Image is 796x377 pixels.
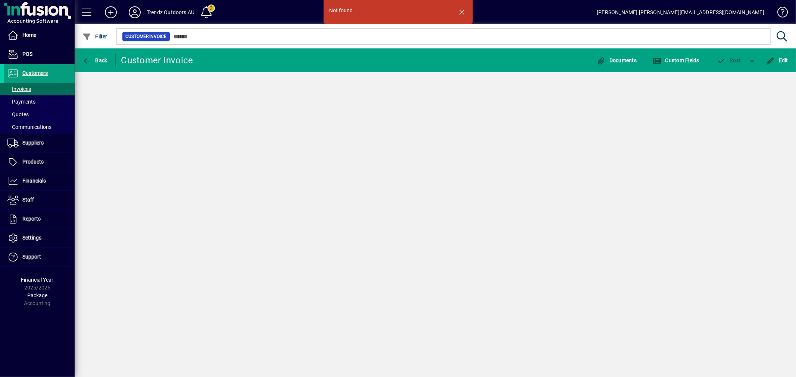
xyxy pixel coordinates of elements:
a: Communications [4,121,75,133]
span: POS [22,51,32,57]
a: Settings [4,229,75,247]
span: Reports [22,216,41,222]
button: Add [99,6,123,19]
button: Filter [81,30,109,43]
button: Back [81,54,109,67]
a: Invoices [4,83,75,95]
button: Post [713,54,745,67]
a: Support [4,248,75,266]
span: Home [22,32,36,38]
button: Custom Fields [650,54,701,67]
app-page-header-button: Back [75,54,116,67]
span: Filter [82,34,107,39]
span: ost [717,57,741,63]
a: Quotes [4,108,75,121]
a: Staff [4,191,75,209]
a: Suppliers [4,134,75,152]
div: Customer Invoice [121,54,193,66]
div: Trendz Outdoors AU [147,6,194,18]
button: Profile [123,6,147,19]
a: Financials [4,172,75,190]
span: Communications [7,124,51,130]
span: Staff [22,197,34,203]
a: Payments [4,95,75,108]
a: Home [4,26,75,45]
span: Financials [22,178,46,184]
div: [PERSON_NAME] [PERSON_NAME][EMAIL_ADDRESS][DOMAIN_NAME] [597,6,764,18]
span: Payments [7,99,35,105]
span: Quotes [7,111,29,117]
span: Customers [22,70,48,76]
span: Edit [766,57,789,63]
span: Financial Year [21,277,54,283]
a: Reports [4,210,75,228]
span: Documents [597,57,637,63]
span: Support [22,254,41,260]
a: POS [4,45,75,64]
button: Documents [595,54,639,67]
a: Knowledge Base [772,1,787,26]
span: Settings [22,235,41,241]
span: Suppliers [22,140,44,146]
span: P [730,57,733,63]
span: Invoices [7,86,31,92]
span: Back [82,57,107,63]
a: Products [4,153,75,171]
button: Edit [764,54,790,67]
span: Custom Fields [652,57,699,63]
span: Package [27,292,47,298]
span: Products [22,159,44,165]
span: Customer Invoice [125,33,167,40]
